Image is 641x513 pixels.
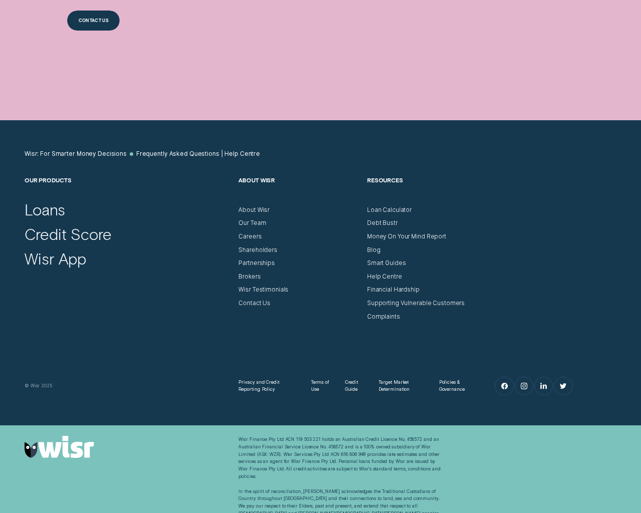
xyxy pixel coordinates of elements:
a: LinkedIn [535,377,553,395]
a: Privacy and Credit Reporting Policy [238,379,297,394]
button: Contact us [67,11,120,31]
a: Blog [367,246,381,254]
a: Policies & Governance [439,379,475,394]
a: Partnerships [238,260,275,267]
a: Brokers [238,273,260,281]
h2: Our Products [25,176,231,206]
a: About Wisr [238,206,269,214]
a: Financial Hardship [367,286,420,294]
a: Wisr Testimonials [238,286,288,294]
h2: About Wisr [238,176,360,206]
a: Help Centre [367,273,402,281]
a: Complaints [367,313,400,321]
a: Contact Us [238,300,270,307]
a: Smart Guides [367,260,406,267]
a: Wisr: For Smarter Money Decisions [25,150,127,158]
a: Money On Your Mind Report [367,233,446,240]
a: Frequently Asked Questions | Help Centre [136,150,260,158]
a: Twitter [554,377,572,395]
a: Supporting Vulnerable Customers [367,300,465,307]
a: Credit Guide [345,379,366,394]
a: Debt Bustr [367,219,398,227]
a: Instagram [515,377,533,395]
a: Facebook [495,377,513,395]
a: Credit Score [25,224,112,244]
a: Target Market Determination [379,379,425,394]
div: © Wisr 2025 [21,382,235,390]
a: Loans [25,200,65,219]
a: Shareholders [238,246,277,254]
a: Careers [238,233,261,240]
a: Loan Calculator [367,206,412,214]
a: Wisr App [25,249,86,269]
a: Our Team [238,219,266,227]
a: Terms of Use [311,379,332,394]
h2: Resources [367,176,488,206]
img: Wisr [25,436,94,458]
